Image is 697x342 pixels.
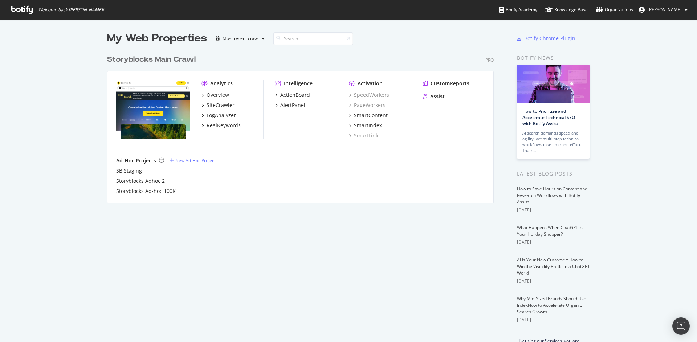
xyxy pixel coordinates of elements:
div: SmartIndex [354,122,382,129]
img: storyblocks.com [116,80,190,139]
a: SmartLink [349,132,378,139]
a: PageWorkers [349,102,386,109]
div: AI search demands speed and agility, yet multi-step technical workflows take time and effort. Tha... [522,130,584,153]
div: Knowledge Base [545,6,588,13]
a: LogAnalyzer [201,112,236,119]
div: Assist [430,93,445,100]
div: ActionBoard [280,91,310,99]
div: Storyblocks Main Crawl [107,54,196,65]
div: My Web Properties [107,31,207,46]
div: Ad-Hoc Projects [116,157,156,164]
a: Botify Chrome Plugin [517,35,575,42]
span: Welcome back, [PERSON_NAME] ! [38,7,104,13]
button: Most recent crawl [213,33,268,44]
div: RealKeywords [207,122,241,129]
a: Assist [423,93,445,100]
div: AlertPanel [280,102,305,109]
a: ActionBoard [275,91,310,99]
a: How to Save Hours on Content and Research Workflows with Botify Assist [517,186,587,205]
div: SiteCrawler [207,102,235,109]
div: Latest Blog Posts [517,170,590,178]
a: Overview [201,91,229,99]
a: CustomReports [423,80,469,87]
div: Open Intercom Messenger [672,317,690,335]
div: Botify Academy [499,6,537,13]
a: Storyblocks Adhoc 2 [116,177,165,185]
a: SmartContent [349,112,388,119]
img: How to Prioritize and Accelerate Technical SEO with Botify Assist [517,65,590,103]
a: AI Is Your New Customer: How to Win the Visibility Battle in a ChatGPT World [517,257,590,276]
div: LogAnalyzer [207,112,236,119]
div: Overview [207,91,229,99]
div: [DATE] [517,317,590,323]
a: Storyblocks Ad-hoc 100K [116,188,176,195]
a: How to Prioritize and Accelerate Technical SEO with Botify Assist [522,108,575,127]
div: [DATE] [517,278,590,284]
a: AlertPanel [275,102,305,109]
div: New Ad-Hoc Project [175,157,216,164]
a: SB Staging [116,167,142,174]
div: grid [107,46,500,203]
a: Why Mid-Sized Brands Should Use IndexNow to Accelerate Organic Search Growth [517,296,586,315]
div: Organizations [596,6,633,13]
a: New Ad-Hoc Project [170,157,216,164]
button: [PERSON_NAME] [633,4,693,16]
div: Analytics [210,80,233,87]
div: Activation [358,80,383,87]
div: [DATE] [517,207,590,213]
a: RealKeywords [201,122,241,129]
a: Storyblocks Main Crawl [107,54,199,65]
div: [DATE] [517,239,590,246]
input: Search [273,32,353,45]
a: What Happens When ChatGPT Is Your Holiday Shopper? [517,224,583,237]
div: SmartContent [354,112,388,119]
div: Pro [485,57,494,63]
a: SpeedWorkers [349,91,389,99]
div: Botify news [517,54,590,62]
a: SmartIndex [349,122,382,129]
div: Botify Chrome Plugin [524,35,575,42]
div: CustomReports [431,80,469,87]
span: Ilya Berdichevsky [648,7,682,13]
div: Most recent crawl [223,36,259,41]
a: SiteCrawler [201,102,235,109]
div: Intelligence [284,80,313,87]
